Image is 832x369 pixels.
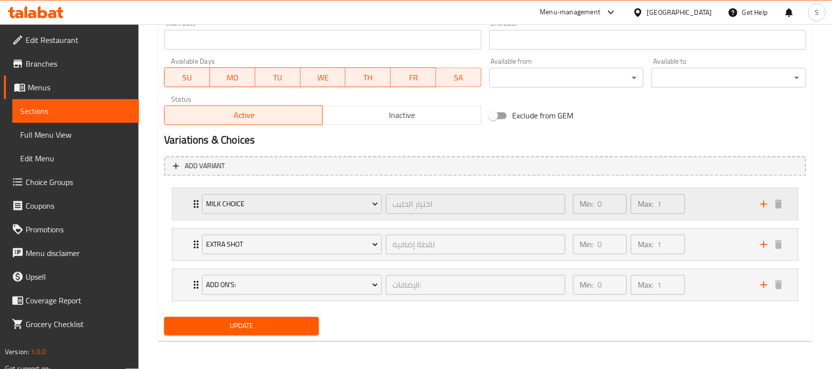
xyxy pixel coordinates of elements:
span: Sections [20,105,131,117]
span: Branches [26,58,131,70]
div: Expand [173,188,798,220]
button: WE [301,68,346,87]
div: [GEOGRAPHIC_DATA] [647,7,712,18]
span: Exclude from GEM [513,110,574,122]
span: FR [395,71,432,85]
p: Max: [638,239,653,251]
p: Min: [580,279,594,291]
button: Inactive [322,106,481,125]
p: Min: [580,239,594,251]
p: Max: [638,198,653,210]
button: Update [164,317,319,335]
a: Full Menu View [12,123,139,147]
p: Max: [638,279,653,291]
span: Version: [5,345,29,358]
span: TU [259,71,297,85]
a: Branches [4,52,139,75]
button: SU [164,68,210,87]
span: Choice Groups [26,176,131,188]
span: Inactive [327,109,477,123]
button: Active [164,106,323,125]
div: Menu-management [540,6,601,18]
a: Edit Restaurant [4,28,139,52]
button: FR [391,68,436,87]
li: Expand [164,224,806,265]
span: Promotions [26,223,131,235]
a: Coverage Report [4,289,139,312]
div: ​ [489,68,644,88]
span: SA [440,71,478,85]
button: add [757,237,771,252]
button: Milk Choice [202,194,381,214]
p: Min: [580,198,594,210]
button: MO [210,68,255,87]
a: Coupons [4,194,139,218]
div: ​ [652,68,806,88]
span: TH [349,71,387,85]
button: delete [771,197,786,212]
span: Upsell [26,271,131,283]
a: Promotions [4,218,139,241]
span: Coupons [26,200,131,212]
span: MO [214,71,251,85]
span: Menu disclaimer [26,247,131,259]
span: Full Menu View [20,129,131,141]
span: Milk Choice [206,198,378,211]
span: Coverage Report [26,295,131,306]
button: TU [255,68,301,87]
button: delete [771,237,786,252]
h2: Variations & Choices [164,133,806,148]
span: Menus [28,81,131,93]
button: Add On's: [202,275,381,295]
a: Choice Groups [4,170,139,194]
button: Add variant [164,156,806,177]
span: Add variant [185,160,225,173]
a: Grocery Checklist [4,312,139,336]
li: Expand [164,265,806,305]
span: Extra Shot [206,239,378,251]
span: 1.0.0 [31,345,46,358]
span: Grocery Checklist [26,318,131,330]
span: Edit Menu [20,152,131,164]
button: SA [436,68,482,87]
span: Edit Restaurant [26,34,131,46]
a: Upsell [4,265,139,289]
button: delete [771,278,786,293]
button: Extra Shot [202,235,381,255]
div: Expand [173,229,798,260]
span: Update [172,320,311,332]
div: Expand [173,269,798,301]
button: add [757,197,771,212]
span: S [815,7,819,18]
a: Menus [4,75,139,99]
button: TH [346,68,391,87]
a: Edit Menu [12,147,139,170]
span: Active [169,109,319,123]
button: add [757,278,771,293]
a: Sections [12,99,139,123]
span: WE [305,71,342,85]
span: SU [169,71,206,85]
span: Add On's: [206,279,378,292]
li: Expand [164,184,806,224]
a: Menu disclaimer [4,241,139,265]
